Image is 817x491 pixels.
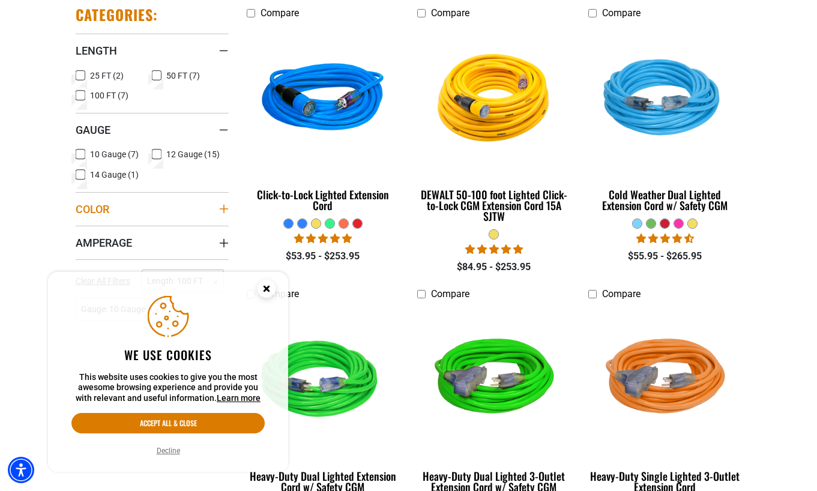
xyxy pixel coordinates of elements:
[636,233,694,244] span: 4.62 stars
[153,445,184,457] button: Decline
[418,31,570,169] img: DEWALT 50-100 foot Lighted Click-to-Lock CGM Extension Cord 15A SJTW
[431,288,469,300] span: Compare
[76,236,132,250] span: Amperage
[142,270,224,293] span: Length: 100 FT
[76,202,109,216] span: Color
[90,91,128,100] span: 100 FT (7)
[589,312,741,450] img: orange
[417,260,570,274] div: $84.95 - $253.95
[417,25,570,229] a: DEWALT 50-100 foot Lighted Click-to-Lock CGM Extension Cord 15A SJTW DEWALT 50-100 foot Lighted C...
[417,189,570,221] div: DEWALT 50-100 foot Lighted Click-to-Lock CGM Extension Cord 15A SJTW
[71,413,265,433] button: Accept all & close
[166,150,220,158] span: 12 Gauge (15)
[247,249,400,264] div: $53.95 - $253.95
[166,71,200,80] span: 50 FT (7)
[588,249,741,264] div: $55.95 - $265.95
[261,7,299,19] span: Compare
[76,226,229,259] summary: Amperage
[8,457,34,483] div: Accessibility Menu
[90,170,139,179] span: 14 Gauge (1)
[588,189,741,211] div: Cold Weather Dual Lighted Extension Cord w/ Safety CGM
[76,44,117,58] span: Length
[588,25,741,218] a: Light Blue Cold Weather Dual Lighted Extension Cord w/ Safety CGM
[247,312,399,450] img: green
[418,312,570,450] img: neon green
[465,244,523,255] span: 4.84 stars
[71,347,265,363] h2: We use cookies
[90,71,124,80] span: 25 FT (2)
[76,113,229,146] summary: Gauge
[247,31,399,169] img: blue
[217,393,261,403] a: This website uses cookies to give you the most awesome browsing experience and provide you with r...
[247,189,400,211] div: Click-to-Lock Lighted Extension Cord
[602,7,641,19] span: Compare
[602,288,641,300] span: Compare
[294,233,352,244] span: 4.87 stars
[589,31,741,169] img: Light Blue
[247,25,400,218] a: blue Click-to-Lock Lighted Extension Cord
[48,272,288,472] aside: Cookie Consent
[76,192,229,226] summary: Color
[90,150,139,158] span: 10 Gauge (7)
[76,123,110,137] span: Gauge
[71,372,265,404] p: This website uses cookies to give you the most awesome browsing experience and provide you with r...
[76,5,158,24] h2: Categories:
[245,272,288,309] button: Close this option
[76,34,229,67] summary: Length
[431,7,469,19] span: Compare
